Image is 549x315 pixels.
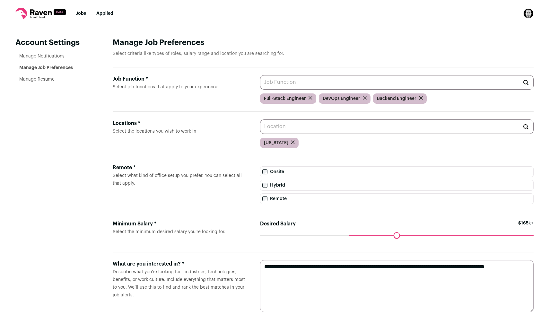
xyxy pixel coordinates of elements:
[260,119,534,134] input: Location
[260,193,534,204] label: Remote
[264,140,288,146] span: [US_STATE]
[96,11,113,16] a: Applied
[76,11,86,16] a: Jobs
[518,220,534,235] span: $165k+
[19,54,65,58] a: Manage Notifications
[113,119,250,127] div: Locations *
[113,220,250,228] div: Minimum Salary *
[113,129,196,134] span: Select the locations you wish to work in
[113,38,534,48] h1: Manage Job Preferences
[19,77,55,82] a: Manage Resume
[113,85,218,89] span: Select job functions that apply to your experience
[323,95,360,102] span: DevOps Engineer
[113,270,245,297] span: Describe what you’re looking for—industries, technologies, benefits, or work culture. Include eve...
[262,196,267,201] input: Remote
[113,173,242,186] span: Select what kind of office setup you prefer. You can select all that apply.
[19,66,73,70] a: Manage Job Preferences
[260,166,534,177] label: Onsite
[262,183,267,188] input: Hybrid
[260,75,534,90] input: Job Function
[262,169,267,174] input: Onsite
[113,164,250,171] div: Remote *
[260,220,296,228] label: Desired Salary
[523,8,534,19] button: Open dropdown
[264,95,306,102] span: Full-Stack Engineer
[15,38,82,48] header: Account Settings
[113,75,250,83] div: Job Function *
[523,8,534,19] img: 828644-medium_jpg
[113,230,225,234] span: Select the minimum desired salary you’re looking for.
[377,95,416,102] span: Backend Engineer
[260,180,534,191] label: Hybrid
[113,50,534,57] p: Select criteria like types of roles, salary range and location you are searching for.
[113,260,250,268] div: What are you interested in? *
